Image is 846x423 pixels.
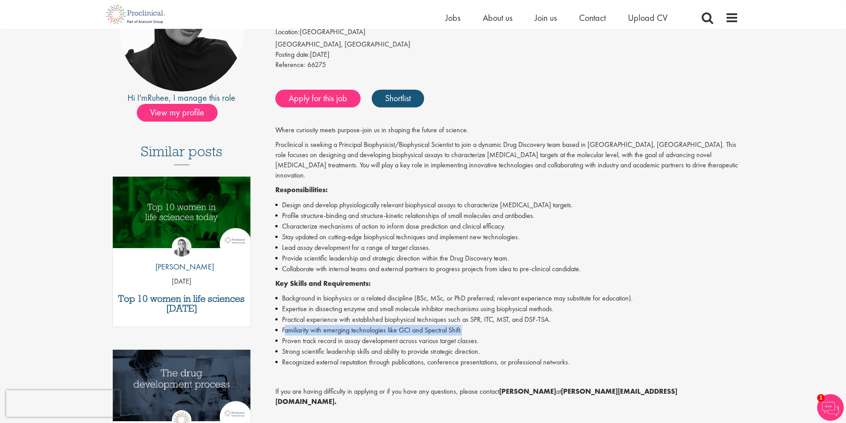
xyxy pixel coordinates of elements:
a: Hannah Burke [PERSON_NAME] [149,237,214,277]
p: [PERSON_NAME] [149,261,214,273]
a: About us [483,12,512,24]
a: Join us [535,12,557,24]
div: [GEOGRAPHIC_DATA], [GEOGRAPHIC_DATA] [275,40,739,50]
a: Link to a post [113,177,251,255]
li: Strong scientific leadership skills and ability to provide strategic direction. [275,346,739,357]
li: Recognized external reputation through publications, conference presentations, or professional ne... [275,357,739,368]
li: Lead assay development for a range of target classes. [275,242,739,253]
strong: Responsibilities: [275,185,328,194]
li: Background in biophysics or a related discipline (BSc, MSc, or PhD preferred; relevant experience... [275,293,739,304]
li: Provide scientific leadership and strategic direction within the Drug Discovery team. [275,253,739,264]
a: Top 10 women in life sciences [DATE] [117,294,246,313]
span: Posting date: [275,50,310,59]
div: [DATE] [275,50,739,60]
span: 1 [817,394,825,402]
a: Ruhee [147,92,169,103]
a: Shortlist [372,90,424,107]
img: Hannah Burke [172,237,191,257]
li: Collaborate with internal teams and external partners to progress projects from idea to pre-clini... [275,264,739,274]
li: Familiarity with emerging technologies like GCI and Spectral Shift. [275,325,739,336]
p: [DATE] [113,277,251,287]
p: Proclinical is seeking a Principal Biophysicist/Biophysical Scientist to join a dynamic Drug Disc... [275,140,739,180]
p: Where curiosity meets purpose-join us in shaping the future of science. [275,125,739,135]
a: Upload CV [628,12,667,24]
label: Reference: [275,60,306,70]
strong: [PERSON_NAME][EMAIL_ADDRESS][DOMAIN_NAME]. [275,387,677,406]
img: Top 10 women in life sciences today [113,177,251,248]
span: 66275 [307,60,326,69]
li: Expertise in dissecting enzyme and small molecule inhibitor mechanisms using biophysical methods. [275,304,739,314]
label: Location: [275,27,300,37]
a: Contact [579,12,606,24]
img: The drug development process [113,350,251,421]
span: View my profile [137,104,218,122]
li: Profile structure-binding and structure-kinetic relationships of small molecules and antibodies. [275,210,739,221]
a: Jobs [445,12,461,24]
li: Design and develop physiologically relevant biophysical assays to characterize [MEDICAL_DATA] tar... [275,200,739,210]
h3: Similar posts [141,144,222,165]
p: If you are having difficulty in applying or if you have any questions, please contact at [275,387,739,407]
li: [GEOGRAPHIC_DATA] [275,27,739,40]
li: Stay updated on cutting-edge biophysical techniques and implement new technologies. [275,232,739,242]
strong: Key Skills and Requirements: [275,279,371,288]
a: View my profile [137,106,226,117]
li: Proven track record in assay development across various target classes. [275,336,739,346]
li: Characterize mechanisms of action to inform dose prediction and clinical efficacy. [275,221,739,232]
div: Hi I'm , I manage this role [108,91,256,104]
a: Apply for this job [275,90,361,107]
iframe: reCAPTCHA [6,390,120,417]
strong: [PERSON_NAME] [499,387,556,396]
img: Chatbot [817,394,844,421]
li: Practical experience with established biophysical techniques such as SPR, ITC, MST, and DSF-TSA. [275,314,739,325]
